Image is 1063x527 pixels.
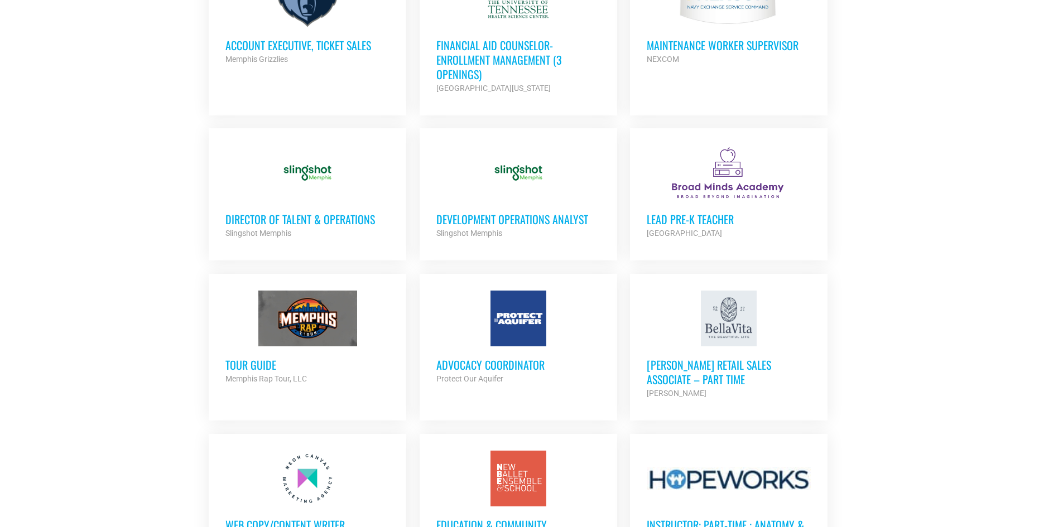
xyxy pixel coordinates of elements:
h3: [PERSON_NAME] Retail Sales Associate – Part Time [647,357,811,386]
h3: Account Executive, Ticket Sales [225,38,389,52]
h3: Financial Aid Counselor-Enrollment Management (3 Openings) [436,38,600,81]
h3: Advocacy Coordinator [436,357,600,372]
h3: MAINTENANCE WORKER SUPERVISOR [647,38,811,52]
strong: Slingshot Memphis [436,229,502,238]
a: [PERSON_NAME] Retail Sales Associate – Part Time [PERSON_NAME] [630,274,828,417]
a: Development Operations Analyst Slingshot Memphis [420,128,617,257]
strong: Memphis Grizzlies [225,55,288,64]
strong: Memphis Rap Tour, LLC [225,374,307,383]
h3: Tour Guide [225,357,389,372]
h3: Lead Pre-K Teacher [647,212,811,226]
h3: Director of Talent & Operations [225,212,389,226]
strong: Slingshot Memphis [225,229,291,238]
a: Director of Talent & Operations Slingshot Memphis [209,128,406,257]
strong: [GEOGRAPHIC_DATA][US_STATE] [436,84,551,93]
strong: Protect Our Aquifer [436,374,503,383]
strong: [GEOGRAPHIC_DATA] [647,229,722,238]
a: Tour Guide Memphis Rap Tour, LLC [209,274,406,402]
a: Advocacy Coordinator Protect Our Aquifer [420,274,617,402]
strong: NEXCOM [647,55,679,64]
h3: Development Operations Analyst [436,212,600,226]
strong: [PERSON_NAME] [647,389,706,398]
a: Lead Pre-K Teacher [GEOGRAPHIC_DATA] [630,128,828,257]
